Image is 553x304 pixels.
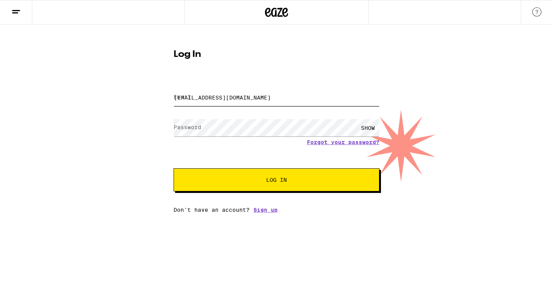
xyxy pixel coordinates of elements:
a: Forgot your password? [307,139,379,145]
div: Don't have an account? [174,207,379,213]
a: Sign up [253,207,278,213]
label: Email [174,94,191,100]
input: Email [174,89,379,106]
h1: Log In [174,50,379,59]
label: Password [174,124,201,130]
div: SHOW [356,119,379,136]
button: Log In [174,168,379,191]
span: Help [17,5,33,12]
span: Log In [266,177,287,183]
